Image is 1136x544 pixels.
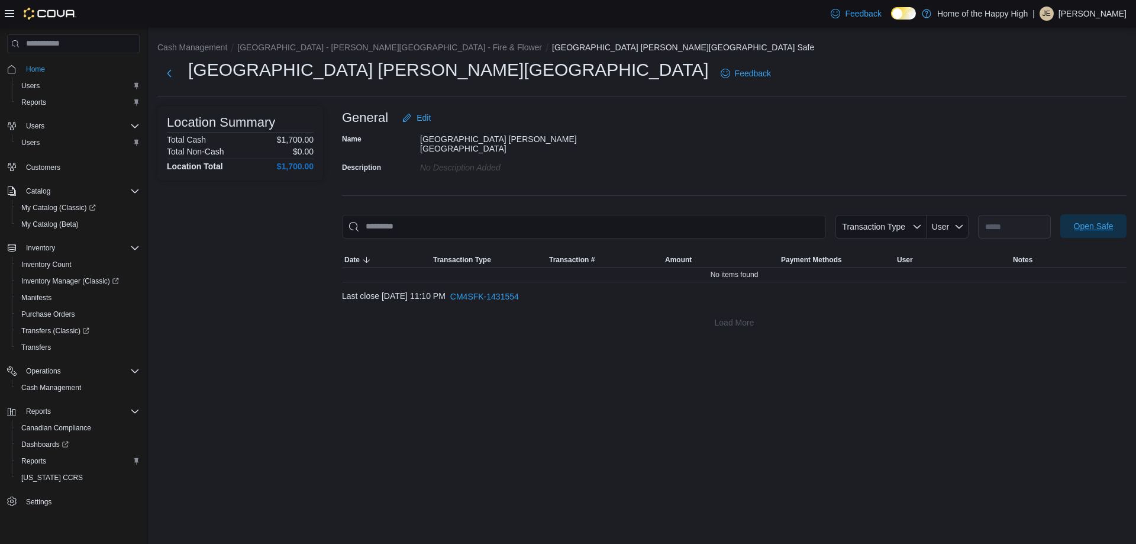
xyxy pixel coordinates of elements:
span: User [897,255,913,265]
button: My Catalog (Beta) [12,216,144,233]
h6: Total Non-Cash [167,147,224,156]
span: Notes [1013,255,1032,265]
span: Reports [26,407,51,416]
a: Dashboards [12,436,144,453]
button: Payment Methods [779,253,895,267]
a: Purchase Orders [17,307,80,321]
span: Operations [21,364,140,378]
button: [GEOGRAPHIC_DATA] [PERSON_NAME][GEOGRAPHIC_DATA] Safe [552,43,814,52]
span: CM4SFK-1431554 [450,291,519,302]
a: Manifests [17,291,56,305]
button: Transaction # [547,253,663,267]
a: Transfers (Classic) [12,323,144,339]
span: Washington CCRS [17,471,140,485]
p: Home of the Happy High [937,7,1028,21]
button: Users [21,119,49,133]
a: My Catalog (Classic) [17,201,101,215]
span: Transaction Type [842,222,905,231]
a: Home [21,62,50,76]
span: My Catalog (Beta) [17,217,140,231]
button: Purchase Orders [12,306,144,323]
button: Reports [2,403,144,420]
a: Dashboards [17,437,73,452]
h4: Location Total [167,162,223,171]
button: Catalog [21,184,55,198]
span: Inventory Manager (Classic) [17,274,140,288]
span: [US_STATE] CCRS [21,473,83,482]
span: Settings [26,497,51,507]
button: CM4SFK-1431554 [446,285,524,308]
button: [US_STATE] CCRS [12,469,144,486]
span: Transfers [17,340,140,355]
p: $0.00 [293,147,314,156]
button: Cash Management [157,43,227,52]
div: Jeremiah Edwards [1040,7,1054,21]
a: Feedback [716,62,776,85]
span: Canadian Compliance [21,423,91,433]
button: Reports [12,453,144,469]
span: My Catalog (Classic) [21,203,96,213]
button: Amount [663,253,779,267]
span: Date [344,255,360,265]
button: Home [2,60,144,78]
a: Inventory Manager (Classic) [17,274,124,288]
span: Operations [26,366,61,376]
button: Notes [1011,253,1127,267]
span: Inventory Count [21,260,72,269]
span: Home [21,62,140,76]
a: Inventory Count [17,257,76,272]
span: Purchase Orders [17,307,140,321]
nav: An example of EuiBreadcrumbs [157,41,1127,56]
span: Inventory [21,241,140,255]
a: Cash Management [17,381,86,395]
button: Inventory [2,240,144,256]
button: User [895,253,1011,267]
div: No Description added [420,158,579,172]
h3: Location Summary [167,115,275,130]
span: Inventory [26,243,55,253]
span: Dashboards [17,437,140,452]
button: Operations [21,364,66,378]
a: Customers [21,160,65,175]
span: No items found [711,270,759,279]
p: [PERSON_NAME] [1058,7,1127,21]
input: Dark Mode [891,7,916,20]
button: Users [12,78,144,94]
span: Open Safe [1074,220,1114,232]
nav: Complex example [7,56,140,540]
span: Reports [17,95,140,110]
span: Reports [21,404,140,419]
button: [GEOGRAPHIC_DATA] - [PERSON_NAME][GEOGRAPHIC_DATA] - Fire & Flower [237,43,542,52]
button: Transaction Type [835,215,927,239]
button: Next [157,62,181,85]
button: Load More [342,311,1127,334]
a: Users [17,79,44,93]
button: Reports [12,94,144,111]
button: Manifests [12,289,144,306]
a: Canadian Compliance [17,421,96,435]
span: Feedback [845,8,881,20]
button: Canadian Compliance [12,420,144,436]
button: Operations [2,363,144,379]
h1: [GEOGRAPHIC_DATA] [PERSON_NAME][GEOGRAPHIC_DATA] [188,58,709,82]
button: Open Safe [1060,214,1127,238]
h6: Total Cash [167,135,206,144]
a: Reports [17,95,51,110]
span: Transfers [21,343,51,352]
button: Transfers [12,339,144,356]
label: Name [342,134,362,144]
span: Users [21,138,40,147]
a: My Catalog (Classic) [12,199,144,216]
a: Feedback [826,2,886,25]
img: Cova [24,8,76,20]
a: Transfers [17,340,56,355]
span: Users [21,119,140,133]
button: Customers [2,158,144,175]
a: Users [17,136,44,150]
span: Payment Methods [781,255,842,265]
span: Users [26,121,44,131]
a: Reports [17,454,51,468]
div: [GEOGRAPHIC_DATA] [PERSON_NAME][GEOGRAPHIC_DATA] [420,130,579,153]
button: Transaction Type [431,253,547,267]
span: Inventory Manager (Classic) [21,276,119,286]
